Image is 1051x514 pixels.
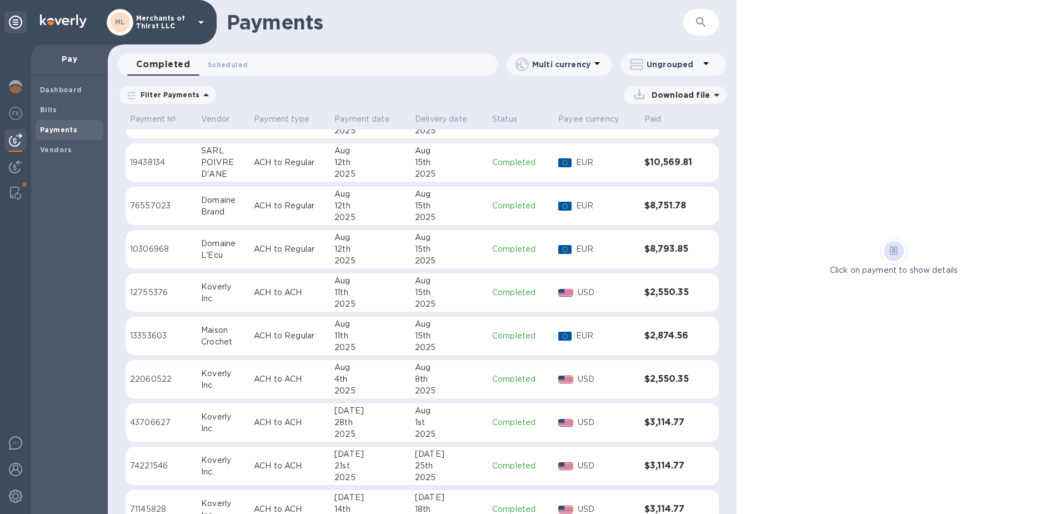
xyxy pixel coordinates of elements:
div: 2025 [334,428,406,440]
b: Payments [40,126,77,134]
img: USD [558,419,573,427]
img: Foreign exchange [9,107,22,120]
h3: $2,550.35 [644,374,697,385]
div: Koverly [201,368,245,380]
div: 2025 [334,168,406,180]
div: 12th [334,200,406,212]
p: Completed [492,417,549,428]
div: [DATE] [415,448,483,460]
p: Status [492,113,517,125]
p: ACH to Regular [254,330,326,342]
p: Multi currency [532,59,590,70]
div: 2025 [415,168,483,180]
p: Completed [492,157,549,168]
img: USD [558,376,573,383]
b: Bills [40,106,57,114]
div: [DATE] [334,492,406,503]
div: 21st [334,460,406,472]
p: USD [578,287,635,298]
div: Aug [415,232,483,243]
h3: $3,114.77 [644,461,697,471]
p: ACH to Regular [254,157,326,168]
span: Scheduled [208,59,248,71]
div: 8th [415,373,483,385]
div: Unpin categories [4,11,27,33]
p: Paid [644,113,662,125]
div: [DATE] [334,405,406,417]
div: 25th [415,460,483,472]
p: EUR [576,330,635,342]
p: 13353603 [130,330,192,342]
p: Pay [40,53,99,64]
p: Completed [492,243,549,255]
p: 76557023 [130,200,192,212]
div: 1st [415,417,483,428]
p: USD [578,373,635,385]
img: USD [558,506,573,513]
div: Domaine [201,238,245,249]
p: Completed [492,287,549,298]
div: 11th [334,330,406,342]
div: Aug [415,318,483,330]
b: Vendors [40,146,72,154]
div: 15th [415,330,483,342]
p: Download file [647,89,710,101]
div: Koverly [201,411,245,423]
div: 2025 [415,212,483,223]
span: Payee currency [558,113,633,125]
img: USD [558,462,573,470]
p: Ungrouped [647,59,699,70]
div: 2025 [334,472,406,483]
div: 28th [334,417,406,428]
p: Completed [492,460,549,472]
h3: $3,114.77 [644,417,697,428]
p: ACH to Regular [254,200,326,212]
div: Domaine [201,194,245,206]
img: Logo [40,14,87,28]
p: Filter Payments [136,90,199,99]
b: ML [115,18,126,26]
div: Koverly [201,281,245,293]
span: Vendor [201,113,244,125]
div: 2025 [415,342,483,353]
div: Aug [334,318,406,330]
p: 12755376 [130,287,192,298]
div: Aug [415,405,483,417]
p: Completed [492,373,549,385]
div: Aug [415,145,483,157]
div: 2025 [334,342,406,353]
div: Aug [415,275,483,287]
h3: $8,793.85 [644,244,697,254]
div: [DATE] [415,492,483,503]
div: Aug [334,362,406,373]
h3: $8,751.78 [644,201,697,211]
div: Inc. [201,380,245,391]
div: Aug [415,188,483,200]
p: USD [578,460,635,472]
p: 74221546 [130,460,192,472]
p: Delivery date [415,113,467,125]
div: Brand [201,206,245,218]
div: D'ANE [201,168,245,180]
p: 19438134 [130,157,192,168]
div: Koverly [201,455,245,466]
div: 2025 [334,385,406,397]
p: ACH to Regular [254,243,326,255]
p: Payment date [334,113,390,125]
p: 43706627 [130,417,192,428]
div: Crochet [201,336,245,348]
p: EUR [576,243,635,255]
div: [DATE] [334,448,406,460]
div: Aug [415,362,483,373]
p: Vendor [201,113,229,125]
div: 2025 [415,385,483,397]
p: Click on payment to show details [830,265,958,276]
div: 2025 [334,212,406,223]
p: ACH to ACH [254,287,326,298]
p: Payment type [254,113,309,125]
h1: Payments [227,11,683,34]
span: Payment № [130,113,191,125]
div: L'Ecu [201,249,245,261]
div: 15th [415,157,483,168]
span: Status [492,113,532,125]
